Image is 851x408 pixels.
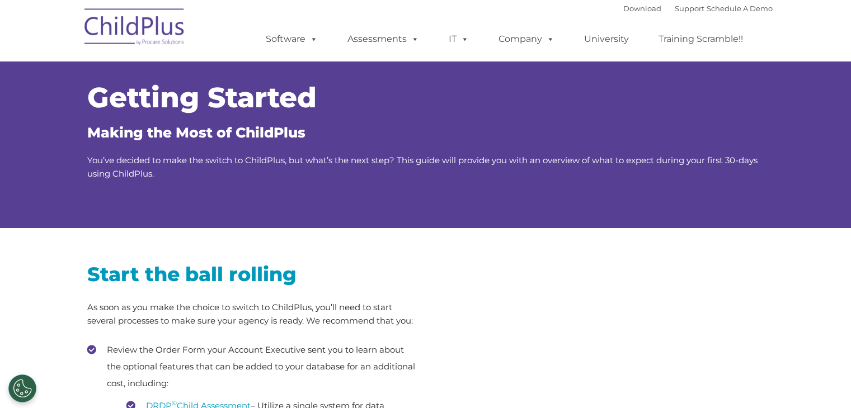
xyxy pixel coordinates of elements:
a: Support [675,4,704,13]
span: Making the Most of ChildPlus [87,124,305,141]
a: Software [255,28,329,50]
a: IT [438,28,480,50]
a: Training Scramble!! [647,28,754,50]
a: Company [487,28,566,50]
span: You’ve decided to make the switch to ChildPlus, but what’s the next step? This guide will provide... [87,155,758,179]
p: As soon as you make the choice to switch to ChildPlus, you’ll need to start several processes to ... [87,301,417,328]
a: Schedule A Demo [707,4,773,13]
a: University [573,28,640,50]
span: Getting Started [87,80,317,115]
img: ChildPlus by Procare Solutions [79,1,191,56]
a: Download [623,4,661,13]
font: | [623,4,773,13]
button: Cookies Settings [8,374,36,402]
h2: Start the ball rolling [87,262,417,287]
a: Assessments [336,28,430,50]
sup: © [172,399,177,407]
